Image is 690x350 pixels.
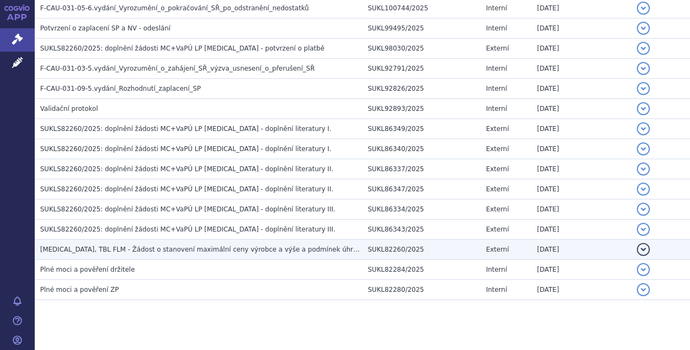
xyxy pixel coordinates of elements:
[40,246,375,253] span: KISQALI, TBL FLM - Žádost o stanovení maximální ceny výrobce a výše a podmínek úhrady LP
[40,205,335,213] span: SUKLS82260/2025: doplnění žádosti MC+VaPÚ LP Kisqali - doplnění literatury III.
[637,283,650,296] button: detail
[532,260,631,280] td: [DATE]
[486,185,509,193] span: Externí
[40,65,315,72] span: F-CAU-031-03-5.vydání_Vyrozumění_o_zahájení_SŘ_výzva_usnesení_o_přerušení_SŘ
[637,183,650,196] button: detail
[637,22,650,35] button: detail
[486,165,509,173] span: Externí
[532,59,631,79] td: [DATE]
[532,159,631,179] td: [DATE]
[362,119,481,139] td: SUKL86349/2025
[637,263,650,276] button: detail
[532,139,631,159] td: [DATE]
[532,99,631,119] td: [DATE]
[40,45,324,52] span: SUKLS82260/2025: doplnění žádosti MC+VaPÚ LP Kisqali - potvrzení o platbě
[362,139,481,159] td: SUKL86340/2025
[486,105,507,112] span: Interní
[362,18,481,39] td: SUKL99495/2025
[40,266,135,273] span: Plné moci a pověření držitele
[486,286,507,293] span: Interní
[532,119,631,139] td: [DATE]
[637,102,650,115] button: detail
[40,185,334,193] span: SUKLS82260/2025: doplnění žádosti MC+VaPÚ LP Kisqali - doplnění literatury II.
[637,223,650,236] button: detail
[362,99,481,119] td: SUKL92893/2025
[362,179,481,199] td: SUKL86347/2025
[637,122,650,135] button: detail
[532,39,631,59] td: [DATE]
[532,199,631,220] td: [DATE]
[637,203,650,216] button: detail
[362,220,481,240] td: SUKL86343/2025
[486,4,507,12] span: Interní
[637,82,650,95] button: detail
[40,145,331,153] span: SUKLS82260/2025: doplnění žádosti MC+VaPÚ LP Kisqali - doplnění literatury I.
[486,266,507,273] span: Interní
[486,125,509,133] span: Externí
[362,59,481,79] td: SUKL92791/2025
[486,145,509,153] span: Externí
[532,18,631,39] td: [DATE]
[637,243,650,256] button: detail
[486,24,507,32] span: Interní
[40,125,331,133] span: SUKLS82260/2025: doplnění žádosti MC+VaPÚ LP Kisqali - doplnění literatury I.
[362,280,481,300] td: SUKL82280/2025
[40,226,335,233] span: SUKLS82260/2025: doplnění žádosti MC+VaPÚ LP Kisqali - doplnění literatury III.
[532,179,631,199] td: [DATE]
[486,246,509,253] span: Externí
[40,165,334,173] span: SUKLS82260/2025: doplnění žádosti MC+VaPÚ LP Kisqali - doplnění literatury II.
[40,4,309,12] span: F-CAU-031-05-6.vydání_Vyrozumění_o_pokračování_SŘ_po_odstranění_nedostatků
[362,39,481,59] td: SUKL98030/2025
[532,240,631,260] td: [DATE]
[362,159,481,179] td: SUKL86337/2025
[532,220,631,240] td: [DATE]
[362,199,481,220] td: SUKL86334/2025
[40,24,170,32] span: Potvrzení o zaplacení SP a NV - odeslání
[486,65,507,72] span: Interní
[40,85,201,92] span: F-CAU-031-09-5.vydání_Rozhodnutí_zaplacení_SP
[362,260,481,280] td: SUKL82284/2025
[637,62,650,75] button: detail
[637,162,650,176] button: detail
[637,2,650,15] button: detail
[532,280,631,300] td: [DATE]
[486,205,509,213] span: Externí
[637,42,650,55] button: detail
[637,142,650,155] button: detail
[486,226,509,233] span: Externí
[40,286,119,293] span: Plné moci a pověření ZP
[362,79,481,99] td: SUKL92826/2025
[486,85,507,92] span: Interní
[362,240,481,260] td: SUKL82260/2025
[532,79,631,99] td: [DATE]
[40,105,98,112] span: Validační protokol
[486,45,509,52] span: Externí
